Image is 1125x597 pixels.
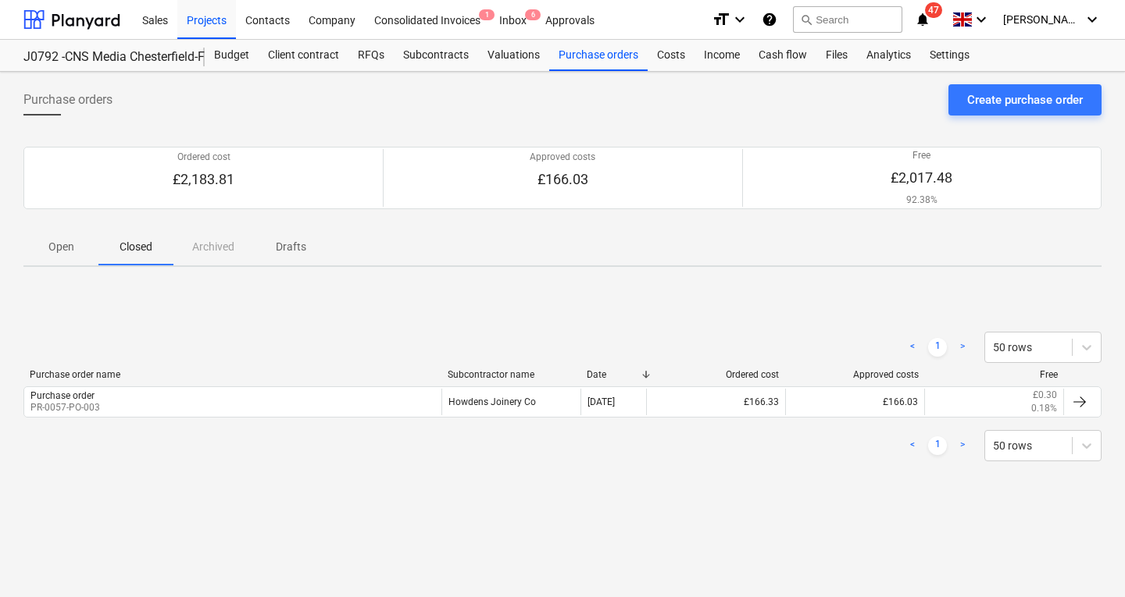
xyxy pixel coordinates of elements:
div: [DATE] [587,396,615,407]
iframe: Chat Widget [1047,522,1125,597]
a: Page 1 is your current page [928,436,947,455]
a: Previous page [903,436,922,455]
p: £0.30 [1033,389,1057,402]
div: Ordered cost [652,369,779,380]
div: £166.33 [646,389,785,415]
p: Approved costs [530,151,595,164]
p: £2,017.48 [891,169,952,187]
a: Subcontracts [394,40,478,71]
p: Open [42,239,80,255]
p: 0.18% [1031,402,1057,415]
span: Purchase orders [23,91,112,109]
button: Search [793,6,902,33]
a: Client contract [259,40,348,71]
a: Page 1 is your current page [928,338,947,357]
div: Approved costs [791,369,918,380]
i: Knowledge base [762,10,777,29]
a: Budget [205,40,259,71]
i: notifications [915,10,930,29]
span: 6 [525,9,541,20]
a: Purchase orders [549,40,648,71]
a: Valuations [478,40,549,71]
p: Free [891,149,952,162]
div: Howdens Joinery Co [441,389,580,415]
p: Drafts [272,239,309,255]
div: £166.03 [785,389,924,415]
p: PR-0057-PO-003 [30,401,100,414]
a: Income [695,40,749,71]
p: £166.03 [530,170,595,189]
div: Purchase order name [30,369,435,380]
span: [PERSON_NAME] [1003,13,1081,26]
span: 47 [925,2,942,18]
p: £2,183.81 [173,170,234,189]
div: Create purchase order [967,90,1083,110]
p: Ordered cost [173,151,234,164]
button: Create purchase order [948,84,1102,115]
p: 92.38% [891,194,952,207]
a: Analytics [857,40,920,71]
a: Settings [920,40,979,71]
p: Closed [117,239,155,255]
a: RFQs [348,40,394,71]
a: Next page [953,436,972,455]
div: Free [931,369,1058,380]
span: 1 [479,9,495,20]
span: search [800,13,812,26]
a: Cash flow [749,40,816,71]
a: Previous page [903,338,922,357]
a: Costs [648,40,695,71]
a: Files [816,40,857,71]
div: Date [587,369,640,380]
div: J0792 -CNS Media Chesterfield-Fit Out [23,49,186,66]
a: Next page [953,338,972,357]
i: keyboard_arrow_down [730,10,749,29]
i: keyboard_arrow_down [1083,10,1102,29]
div: Subcontractor name [448,369,574,380]
i: format_size [712,10,730,29]
div: Purchase order [30,390,95,401]
i: keyboard_arrow_down [972,10,991,29]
